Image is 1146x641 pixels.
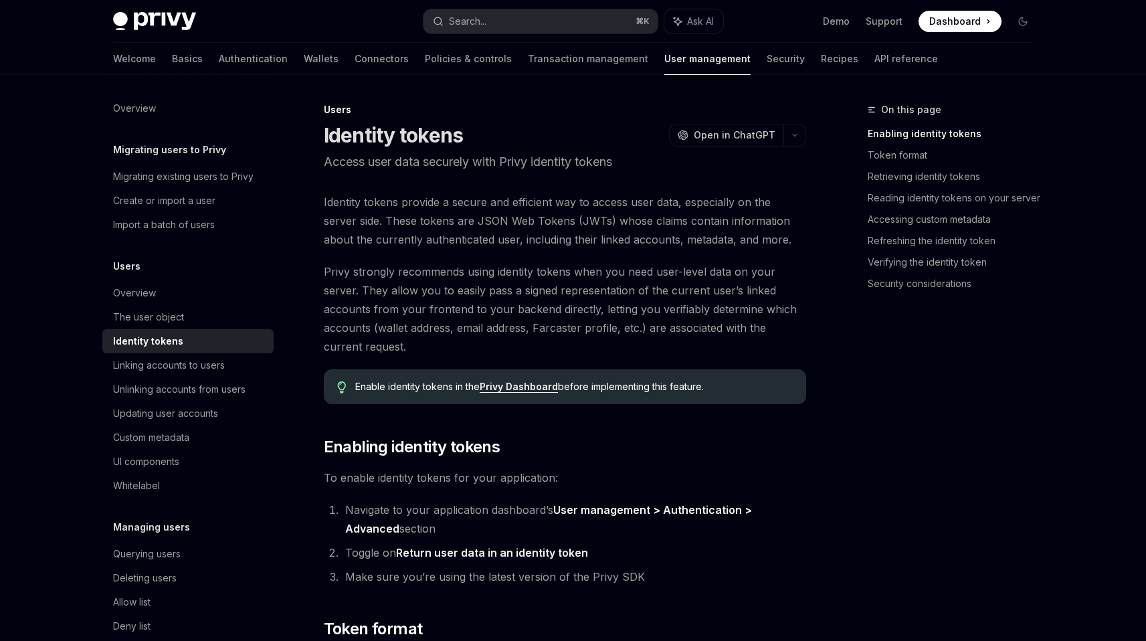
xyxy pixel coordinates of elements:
[1012,11,1034,32] button: Toggle dark mode
[102,542,274,566] a: Querying users
[113,142,226,158] h5: Migrating users to Privy
[636,16,650,27] span: ⌘ K
[102,401,274,426] a: Updating user accounts
[341,567,806,586] li: Make sure you’re using the latest version of the Privy SDK
[113,43,156,75] a: Welcome
[113,309,184,325] div: The user object
[324,262,806,356] span: Privy strongly recommends using identity tokens when you need user-level data on your server. The...
[113,285,156,301] div: Overview
[823,15,850,28] a: Demo
[113,381,246,397] div: Unlinking accounts from users
[113,519,190,535] h5: Managing users
[113,258,140,274] h5: Users
[113,100,156,116] div: Overview
[324,193,806,249] span: Identity tokens provide a secure and efficient way to access user data, especially on the server ...
[102,96,274,120] a: Overview
[919,11,1001,32] a: Dashboard
[528,43,648,75] a: Transaction management
[113,454,179,470] div: UI components
[102,353,274,377] a: Linking accounts to users
[480,381,558,393] a: Privy Dashboard
[868,123,1044,145] a: Enabling identity tokens
[425,43,512,75] a: Policies & controls
[868,273,1044,294] a: Security considerations
[113,570,177,586] div: Deleting users
[219,43,288,75] a: Authentication
[102,450,274,474] a: UI components
[113,405,218,422] div: Updating user accounts
[102,213,274,237] a: Import a batch of users
[423,9,658,33] button: Search...⌘K
[102,281,274,305] a: Overview
[102,189,274,213] a: Create or import a user
[355,43,409,75] a: Connectors
[821,43,858,75] a: Recipes
[113,12,196,31] img: dark logo
[694,128,775,142] span: Open in ChatGPT
[449,13,486,29] div: Search...
[868,252,1044,273] a: Verifying the identity token
[113,430,189,446] div: Custom metadata
[324,468,806,487] span: To enable identity tokens for your application:
[664,9,723,33] button: Ask AI
[341,500,806,538] li: Navigate to your application dashboard’s section
[113,169,254,185] div: Migrating existing users to Privy
[324,436,500,458] span: Enabling identity tokens
[324,618,423,640] span: Token format
[113,594,151,610] div: Allow list
[324,123,464,147] h1: Identity tokens
[687,15,714,28] span: Ask AI
[324,103,806,116] div: Users
[102,614,274,638] a: Deny list
[868,209,1044,230] a: Accessing custom metadata
[113,357,225,373] div: Linking accounts to users
[113,217,215,233] div: Import a batch of users
[664,43,751,75] a: User management
[874,43,938,75] a: API reference
[304,43,339,75] a: Wallets
[102,590,274,614] a: Allow list
[102,566,274,590] a: Deleting users
[102,426,274,450] a: Custom metadata
[113,546,181,562] div: Querying users
[102,305,274,329] a: The user object
[172,43,203,75] a: Basics
[102,329,274,353] a: Identity tokens
[324,153,806,171] p: Access user data securely with Privy identity tokens
[341,543,806,562] li: Toggle on
[868,166,1044,187] a: Retrieving identity tokens
[102,377,274,401] a: Unlinking accounts from users
[868,187,1044,209] a: Reading identity tokens on your server
[337,381,347,393] svg: Tip
[396,546,588,559] strong: Return user data in an identity token
[881,102,941,118] span: On this page
[929,15,981,28] span: Dashboard
[868,145,1044,166] a: Token format
[866,15,902,28] a: Support
[102,474,274,498] a: Whitelabel
[113,478,160,494] div: Whitelabel
[102,165,274,189] a: Migrating existing users to Privy
[113,618,151,634] div: Deny list
[669,124,783,147] button: Open in ChatGPT
[355,380,792,393] span: Enable identity tokens in the before implementing this feature.
[868,230,1044,252] a: Refreshing the identity token
[113,333,183,349] div: Identity tokens
[767,43,805,75] a: Security
[113,193,215,209] div: Create or import a user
